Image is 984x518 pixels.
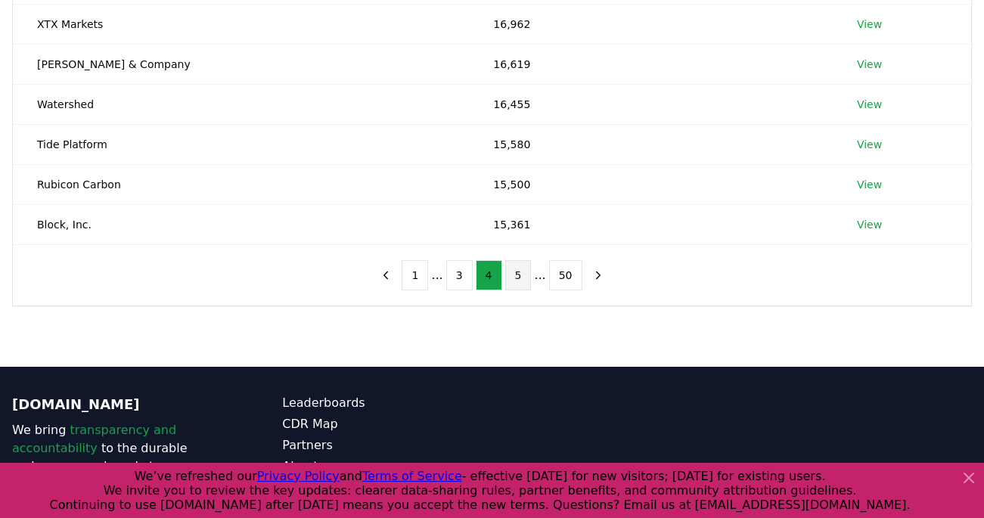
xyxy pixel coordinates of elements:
a: Leaderboards [282,394,492,412]
a: View [857,217,882,232]
a: About [282,458,492,476]
td: 16,962 [469,4,833,44]
li: ... [431,266,442,284]
td: Rubicon Carbon [13,164,469,204]
td: 16,619 [469,44,833,84]
p: [DOMAIN_NAME] [12,394,222,415]
button: 4 [476,260,502,290]
button: next page [585,260,611,290]
td: 15,580 [469,124,833,164]
td: 15,500 [469,164,833,204]
td: 15,361 [469,204,833,244]
td: Watershed [13,84,469,124]
span: transparency and accountability [12,423,176,455]
td: Tide Platform [13,124,469,164]
button: 50 [549,260,582,290]
a: View [857,17,882,32]
a: View [857,177,882,192]
a: View [857,97,882,112]
td: 16,455 [469,84,833,124]
a: CDR Map [282,415,492,433]
p: We bring to the durable carbon removal market [12,421,222,476]
a: Partners [282,436,492,454]
a: View [857,137,882,152]
a: View [857,57,882,72]
td: [PERSON_NAME] & Company [13,44,469,84]
button: previous page [373,260,399,290]
button: 3 [446,260,473,290]
td: XTX Markets [13,4,469,44]
li: ... [534,266,545,284]
button: 1 [402,260,428,290]
button: 5 [505,260,532,290]
td: Block, Inc. [13,204,469,244]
